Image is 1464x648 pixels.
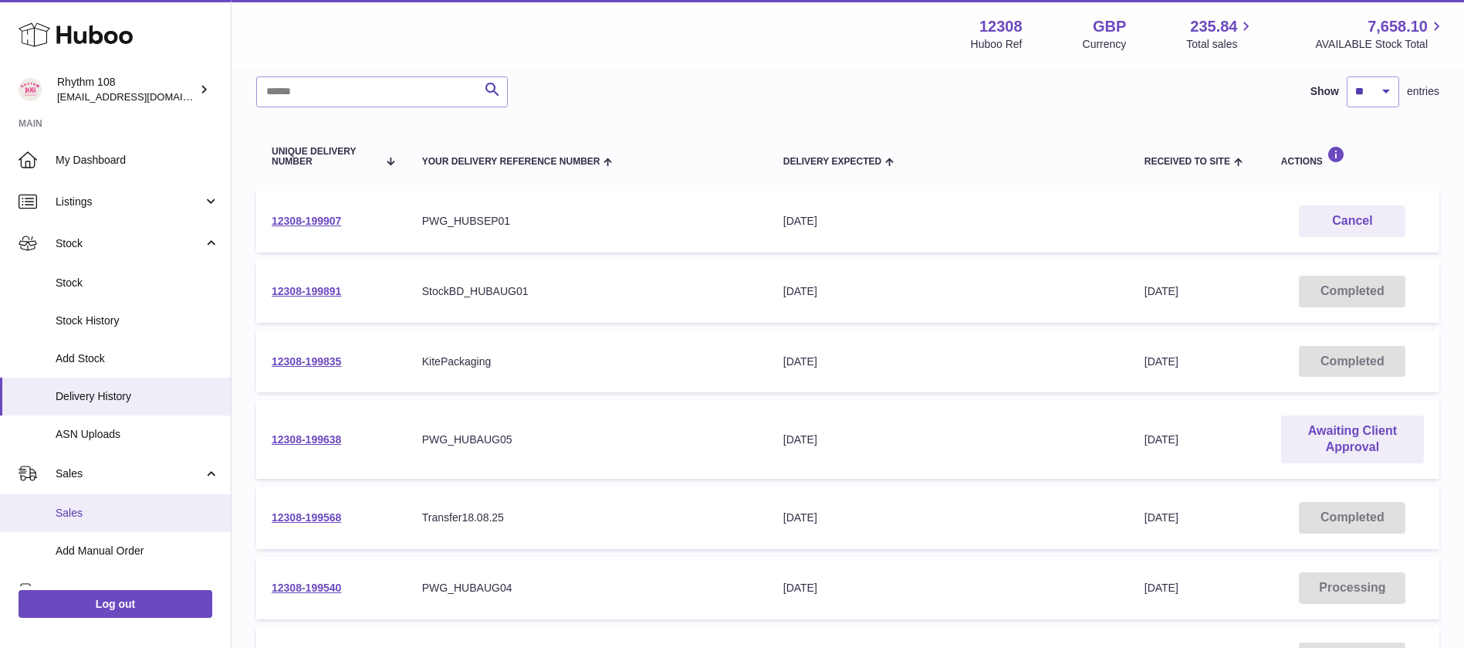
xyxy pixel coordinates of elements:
[272,511,341,524] a: 12308-199568
[422,581,752,595] div: PWG_HUBAUG04
[979,16,1023,37] strong: 12308
[783,214,1114,229] div: [DATE]
[1281,146,1424,167] div: Actions
[783,511,1114,525] div: [DATE]
[1186,37,1255,52] span: Total sales
[56,195,203,209] span: Listings
[56,314,219,328] span: Stock History
[56,351,219,366] span: Add Stock
[272,355,341,368] a: 12308-199835
[272,582,341,594] a: 12308-199540
[422,284,752,299] div: StockBD_HUBAUG01
[1144,582,1178,594] span: [DATE]
[783,581,1114,595] div: [DATE]
[56,584,203,599] span: Orders
[783,433,1114,447] div: [DATE]
[971,37,1023,52] div: Huboo Ref
[19,78,42,101] img: orders@rhythm108.com
[1190,16,1237,37] span: 235.84
[56,236,203,251] span: Stock
[422,511,752,525] div: Transfer18.08.25
[1368,16,1428,37] span: 7,658.10
[1144,157,1230,167] span: Received to Site
[783,157,881,167] span: Delivery Expected
[422,355,752,369] div: KitePackaging
[1083,37,1127,52] div: Currency
[783,284,1114,299] div: [DATE]
[19,590,212,618] a: Log out
[1144,285,1178,297] span: [DATE]
[272,215,341,227] a: 12308-199907
[272,147,377,167] span: Unique Delivery Number
[56,427,219,442] span: ASN Uploads
[1315,37,1445,52] span: AVAILABLE Stock Total
[1186,16,1255,52] a: 235.84 Total sales
[1144,511,1178,524] span: [DATE]
[422,157,600,167] span: Your Delivery Reference Number
[57,75,196,104] div: Rhythm 108
[56,466,203,481] span: Sales
[272,285,341,297] a: 12308-199891
[783,355,1114,369] div: [DATE]
[422,214,752,229] div: PWG_HUBSEP01
[1144,355,1178,368] span: [DATE]
[1281,416,1424,463] a: Awaiting Client Approval
[1093,16,1126,37] strong: GBP
[56,506,219,521] span: Sales
[1310,84,1339,99] label: Show
[56,276,219,290] span: Stock
[272,433,341,446] a: 12308-199638
[422,433,752,447] div: PWG_HUBAUG05
[56,153,219,168] span: My Dashboard
[1315,16,1445,52] a: 7,658.10 AVAILABLE Stock Total
[1299,205,1405,237] button: Cancel
[56,389,219,404] span: Delivery History
[56,544,219,558] span: Add Manual Order
[1407,84,1439,99] span: entries
[1144,433,1178,446] span: [DATE]
[57,90,227,103] span: [EMAIL_ADDRESS][DOMAIN_NAME]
